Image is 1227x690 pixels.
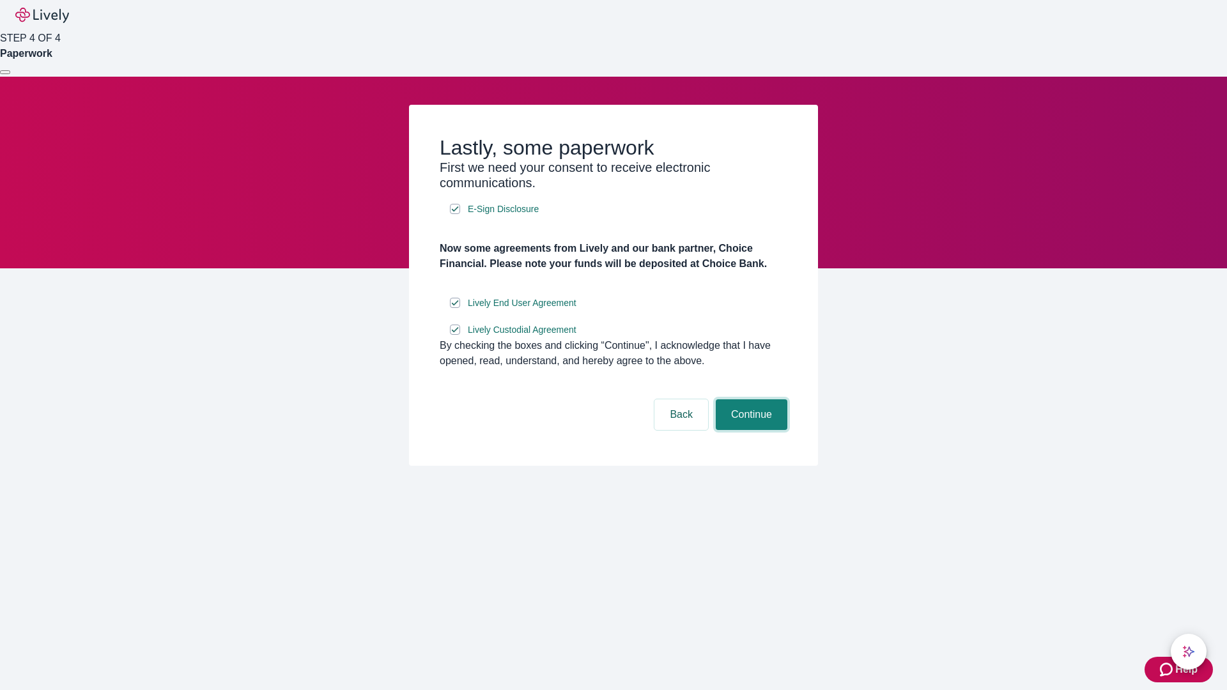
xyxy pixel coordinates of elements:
[1175,662,1198,677] span: Help
[440,241,787,272] h4: Now some agreements from Lively and our bank partner, Choice Financial. Please note your funds wi...
[1182,645,1195,658] svg: Lively AI Assistant
[465,295,579,311] a: e-sign disclosure document
[654,399,708,430] button: Back
[440,160,787,190] h3: First we need your consent to receive electronic communications.
[1171,634,1207,670] button: chat
[465,201,541,217] a: e-sign disclosure document
[468,323,576,337] span: Lively Custodial Agreement
[15,8,69,23] img: Lively
[468,296,576,310] span: Lively End User Agreement
[1160,662,1175,677] svg: Zendesk support icon
[440,338,787,369] div: By checking the boxes and clicking “Continue", I acknowledge that I have opened, read, understand...
[440,135,787,160] h2: Lastly, some paperwork
[468,203,539,216] span: E-Sign Disclosure
[1145,657,1213,682] button: Zendesk support iconHelp
[716,399,787,430] button: Continue
[465,322,579,338] a: e-sign disclosure document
